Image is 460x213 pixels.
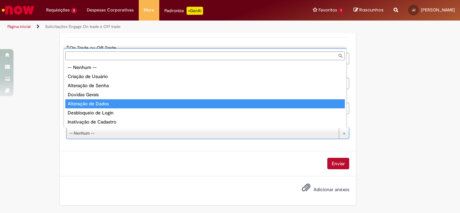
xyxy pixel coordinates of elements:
div: -- Nenhum -- [65,63,345,72]
ul: Tipo de solicitação [64,62,346,128]
div: Criação de Usuário [65,72,345,81]
div: Alteração de Senha [65,81,345,90]
div: Inativação de Cadastro [65,117,345,127]
div: Dúvidas Gerais [65,90,345,99]
div: Alteração de Dados [65,99,345,108]
div: Desbloqueio de Login [65,108,345,117]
